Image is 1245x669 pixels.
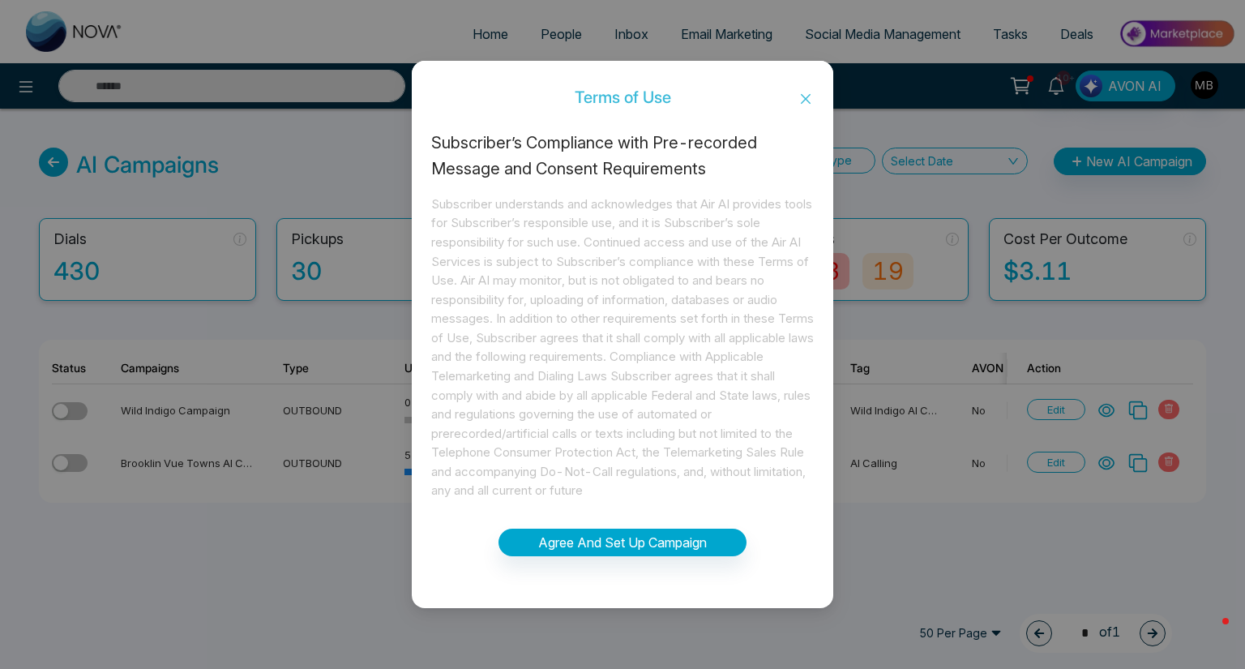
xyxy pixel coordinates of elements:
span: close [799,92,812,105]
button: Agree And Set Up Campaign [498,529,747,556]
div: Subscriber’s Compliance with Pre-recorded Message and Consent Requirements [431,131,814,182]
div: Terms of Use [412,88,833,106]
div: Subscriber understands and acknowledges that Air AI provides tools for Subscriber’s responsible u... [431,195,814,500]
button: Close [778,77,833,121]
iframe: Intercom live chat [1190,614,1229,653]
